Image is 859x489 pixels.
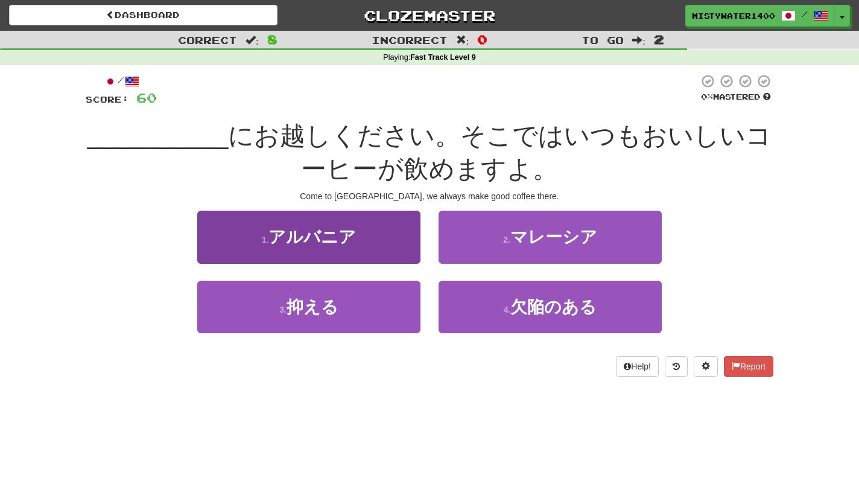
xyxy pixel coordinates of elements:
small: 1 . [262,235,269,245]
span: Score: [86,94,129,104]
span: Incorrect [372,34,448,46]
small: 2 . [503,235,510,245]
div: / [86,74,157,89]
a: Dashboard [9,5,277,25]
div: Come to [GEOGRAPHIC_DATA], we always make good coffee there. [86,190,773,202]
span: / [802,10,808,18]
span: To go [582,34,624,46]
span: にお越しください。そこではいつもおいしいコーヒーが飲めますよ。 [228,121,772,183]
span: MistyWater1400 [692,10,775,21]
button: 1.アルバニア [197,211,420,263]
span: 0 % [701,92,713,101]
a: MistyWater1400 / [685,5,835,27]
span: 60 [136,90,157,105]
small: 4 . [504,305,511,315]
span: 欠陥のある [510,298,597,316]
span: : [632,35,645,45]
span: Correct [178,34,237,46]
button: Round history (alt+y) [665,356,688,377]
span: マレーシア [510,228,597,246]
small: 3 . [279,305,287,315]
span: 2 [654,32,664,46]
strong: Fast Track Level 9 [410,53,476,62]
span: __________ [87,121,229,150]
a: Clozemaster [296,5,564,26]
button: 3.抑える [197,281,420,333]
button: Help! [616,356,659,377]
span: : [246,35,259,45]
span: : [456,35,469,45]
span: アルバニア [268,228,356,246]
span: 抑える [287,298,338,316]
span: 0 [477,32,487,46]
button: Report [724,356,773,377]
button: 4.欠陥のある [439,281,662,333]
span: 8 [267,32,277,46]
div: Mastered [699,92,773,103]
button: 2.マレーシア [439,211,662,263]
